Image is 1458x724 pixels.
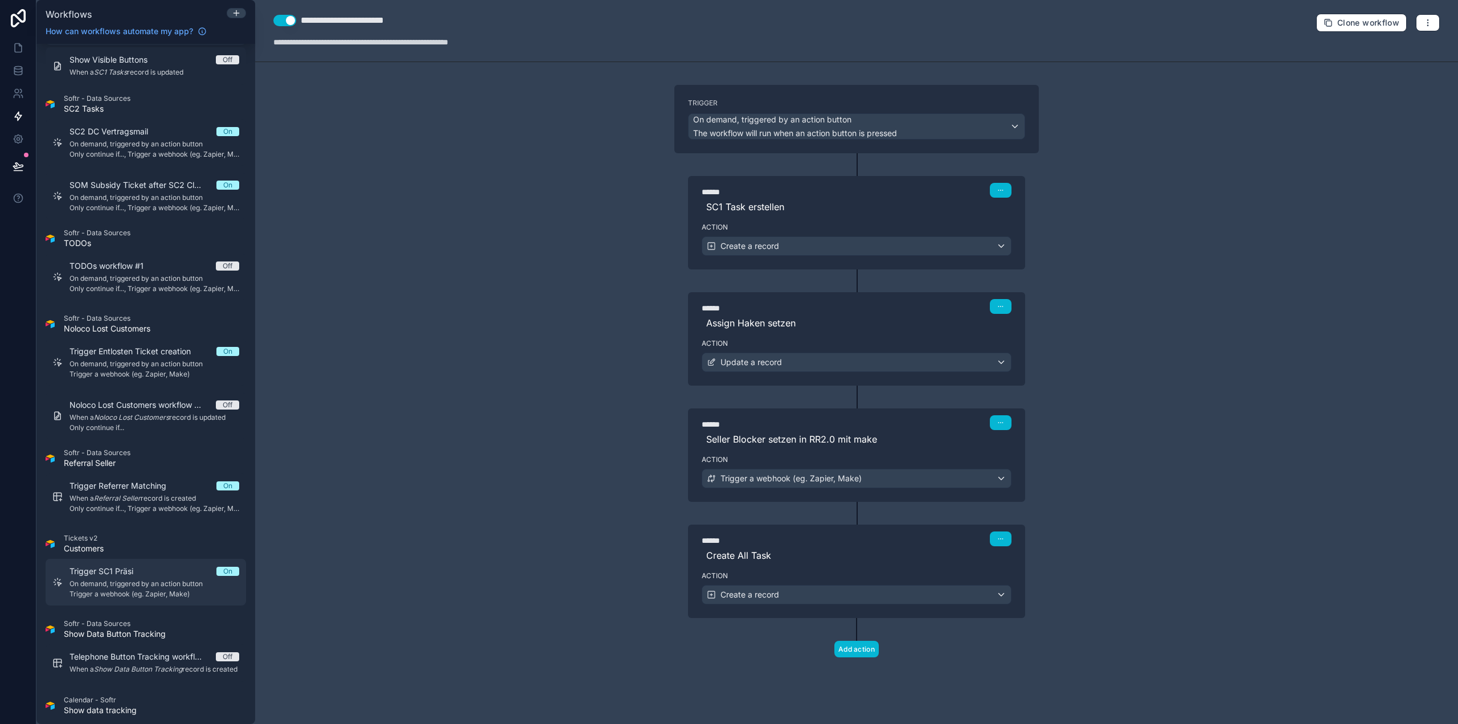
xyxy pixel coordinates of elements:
[720,589,779,600] span: Create a record
[702,585,1011,604] button: Create a record
[702,469,1011,488] button: Trigger a webhook (eg. Zapier, Make)
[1316,14,1407,32] button: Clone workflow
[693,128,897,138] span: The workflow will run when an action button is pressed
[46,26,193,37] span: How can workflows automate my app?
[688,99,1025,108] label: Trigger
[702,316,1011,330] span: Assign Haken setzen
[693,114,851,125] span: On demand, triggered by an action button
[702,571,1011,580] label: Action
[702,339,1011,348] label: Action
[702,455,1011,464] label: Action
[702,200,1011,214] span: SC1 Task erstellen
[702,353,1011,372] button: Update a record
[702,223,1011,232] label: Action
[46,9,92,20] span: Workflows
[1337,18,1399,28] span: Clone workflow
[702,432,1011,446] span: Seller Blocker setzen in RR2.0 mit make
[834,641,879,657] button: Add action
[720,240,779,252] span: Create a record
[688,113,1025,140] button: On demand, triggered by an action buttonThe workflow will run when an action button is pressed
[720,357,782,368] span: Update a record
[41,26,211,37] a: How can workflows automate my app?
[702,236,1011,256] button: Create a record
[720,473,862,484] span: Trigger a webhook (eg. Zapier, Make)
[702,549,1011,562] span: Create All Task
